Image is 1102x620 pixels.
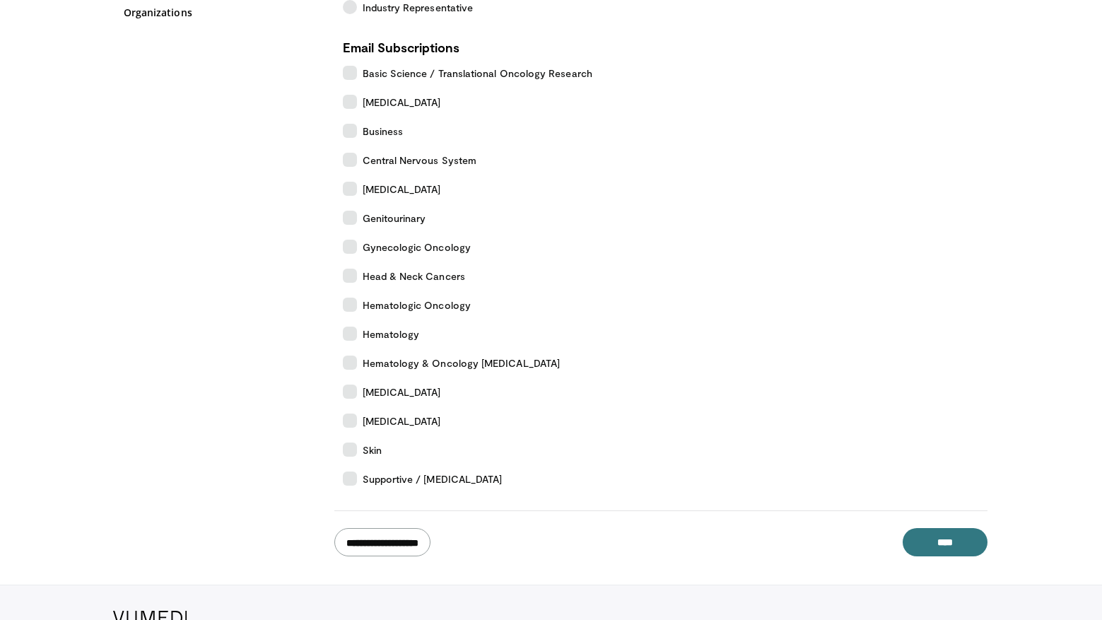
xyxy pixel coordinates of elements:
span: Hematology [363,327,420,341]
span: Skin [363,443,382,457]
strong: Email Subscriptions [343,40,459,55]
span: Supportive / [MEDICAL_DATA] [363,472,503,486]
a: Organizations [124,5,322,20]
span: Business [363,124,404,139]
span: Hematology & Oncology [MEDICAL_DATA] [363,356,561,370]
span: [MEDICAL_DATA] [363,385,441,399]
span: Basic Science / Translational Oncology Research [363,66,592,81]
span: [MEDICAL_DATA] [363,182,441,197]
span: Head & Neck Cancers [363,269,465,283]
span: [MEDICAL_DATA] [363,95,441,110]
span: Gynecologic Oncology [363,240,471,255]
span: [MEDICAL_DATA] [363,414,441,428]
span: Genitourinary [363,211,426,226]
span: Central Nervous System [363,153,477,168]
span: Hematologic Oncology [363,298,471,312]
